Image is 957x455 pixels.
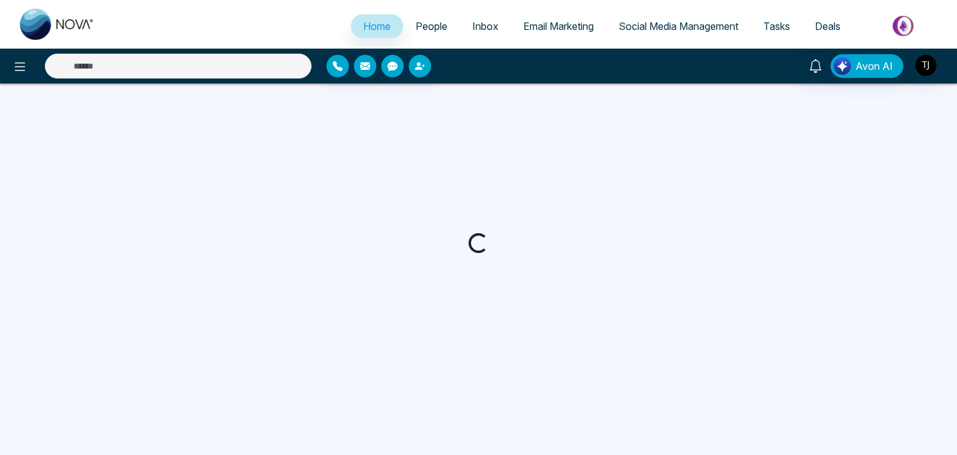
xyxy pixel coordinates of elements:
img: Market-place.gif [859,12,950,40]
img: User Avatar [915,55,936,76]
img: Lead Flow [834,57,851,75]
span: Email Marketing [523,20,594,32]
span: Inbox [472,20,498,32]
a: Social Media Management [606,14,751,38]
a: Email Marketing [511,14,606,38]
a: Home [351,14,403,38]
span: People [416,20,447,32]
span: Avon AI [855,59,893,74]
img: Nova CRM Logo [20,9,95,40]
span: Home [363,20,391,32]
a: People [403,14,460,38]
a: Inbox [460,14,511,38]
button: Avon AI [831,54,903,78]
span: Tasks [763,20,790,32]
a: Deals [802,14,853,38]
span: Deals [815,20,840,32]
span: Social Media Management [619,20,738,32]
a: Tasks [751,14,802,38]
